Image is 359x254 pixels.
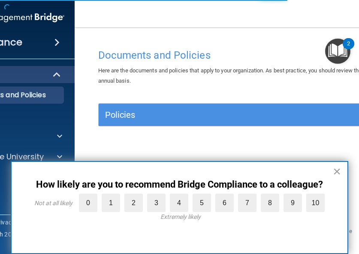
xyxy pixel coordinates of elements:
[105,110,317,120] h5: Policies
[102,194,120,212] label: 1
[306,194,325,212] label: 10
[325,39,350,64] button: Open Resource Center, 2 new notifications
[193,194,211,212] label: 5
[34,200,72,206] div: Not at all likely
[238,194,256,212] label: 7
[261,194,279,212] label: 8
[347,44,350,55] div: 2
[124,194,143,212] label: 2
[284,194,302,212] label: 9
[215,194,234,212] label: 6
[333,164,341,178] button: Close
[29,179,330,190] p: How likely are you to recommend Bridge Compliance to a colleague?
[170,194,188,212] label: 4
[147,194,166,212] label: 3
[160,213,201,220] div: Extremely likely
[79,194,97,212] label: 0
